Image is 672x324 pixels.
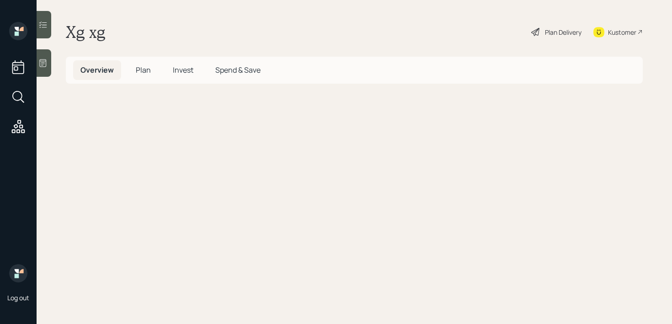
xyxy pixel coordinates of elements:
span: Overview [80,65,114,75]
h1: Xg xg [66,22,105,42]
img: retirable_logo.png [9,264,27,282]
div: Log out [7,293,29,302]
span: Spend & Save [215,65,261,75]
div: Plan Delivery [545,27,581,37]
span: Invest [173,65,193,75]
span: Plan [136,65,151,75]
div: Kustomer [608,27,636,37]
